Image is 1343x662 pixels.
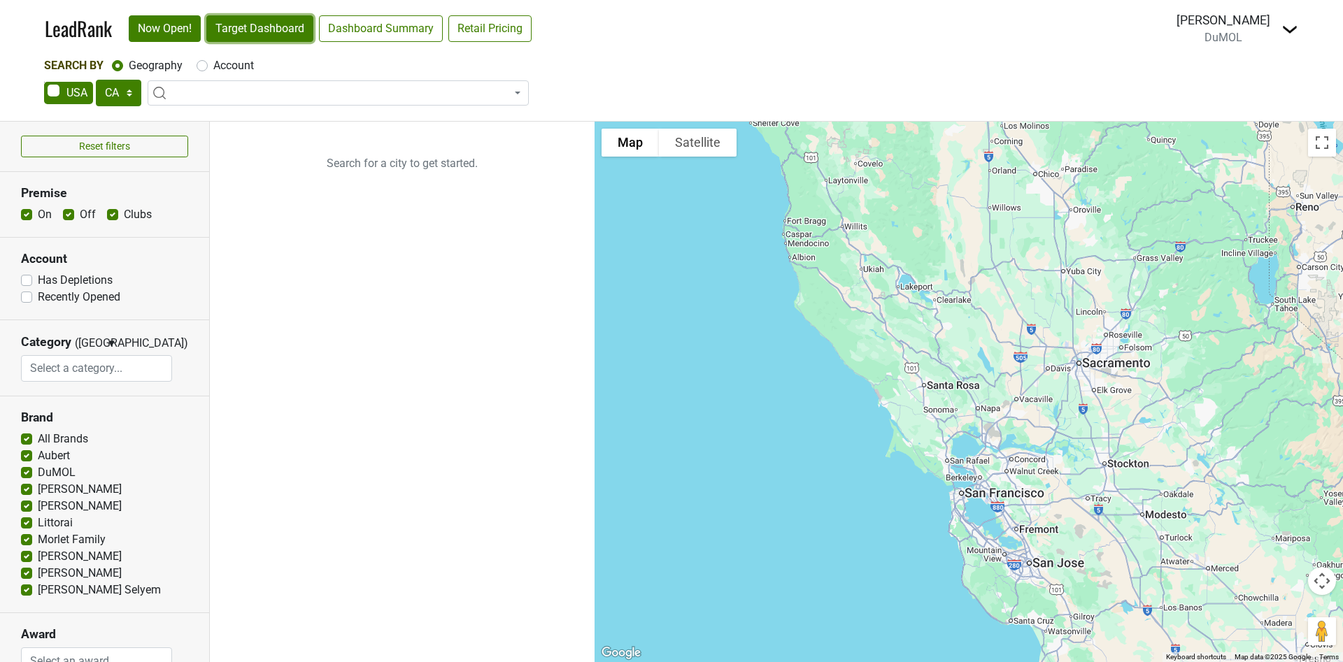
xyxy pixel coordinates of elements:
[38,582,161,598] label: [PERSON_NAME] Selyem
[129,57,183,74] label: Geography
[38,447,70,464] label: Aubert
[21,186,188,201] h3: Premise
[44,59,104,72] span: Search By
[38,498,122,515] label: [PERSON_NAME]
[1281,21,1298,38] img: Dropdown Menu
[21,136,188,157] button: Reset filters
[1177,11,1270,29] div: [PERSON_NAME]
[38,431,88,447] label: All Brands
[602,129,659,157] button: Show street map
[38,565,122,582] label: [PERSON_NAME]
[21,627,188,642] h3: Award
[106,337,117,350] span: ▼
[21,252,188,266] h3: Account
[38,481,122,498] label: [PERSON_NAME]
[1308,129,1336,157] button: Toggle fullscreen view
[448,15,532,42] a: Retail Pricing
[210,122,595,206] p: Search for a city to get started.
[659,129,737,157] button: Show satellite imagery
[45,14,112,43] a: LeadRank
[38,289,120,305] label: Recently Opened
[319,15,443,42] a: Dashboard Summary
[1308,567,1336,595] button: Map camera controls
[1205,31,1242,44] span: DuMOL
[206,15,313,42] a: Target Dashboard
[598,644,644,662] a: Open this area in Google Maps (opens a new window)
[1319,653,1339,661] a: Terms (opens in new tab)
[1235,653,1311,661] span: Map data ©2025 Google
[38,531,106,548] label: Morlet Family
[80,206,96,223] label: Off
[22,355,171,382] input: Select a category...
[124,206,152,223] label: Clubs
[129,15,201,42] a: Now Open!
[598,644,644,662] img: Google
[38,515,73,531] label: Littorai
[21,335,71,350] h3: Category
[75,335,103,355] span: ([GEOGRAPHIC_DATA])
[38,548,122,565] label: [PERSON_NAME]
[38,464,76,481] label: DuMOL
[38,272,113,289] label: Has Depletions
[1166,652,1226,662] button: Keyboard shortcuts
[21,410,188,425] h3: Brand
[1308,617,1336,645] button: Drag Pegman onto the map to open Street View
[38,206,52,223] label: On
[213,57,254,74] label: Account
